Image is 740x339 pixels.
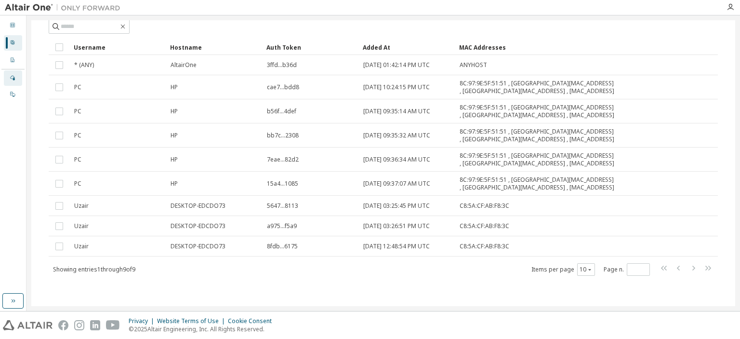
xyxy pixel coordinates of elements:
[4,18,22,33] div: Dashboard
[74,132,81,139] span: PC
[267,83,299,91] span: cae7...bdd8
[129,325,277,333] p: © 2025 Altair Engineering, Inc. All Rights Reserved.
[171,156,178,163] span: HP
[363,243,430,250] span: [DATE] 12:48:54 PM UTC
[74,61,94,69] span: * (ANY)
[74,83,81,91] span: PC
[74,243,89,250] span: Uzair
[363,156,430,163] span: [DATE] 09:36:34 AM UTC
[460,104,616,119] span: 8C:97:9E:5F:51:51 , [GEOGRAPHIC_DATA][MAC_ADDRESS] , [GEOGRAPHIC_DATA][MAC_ADDRESS] , [MAC_ADDRESS]
[267,180,298,188] span: 15a4...1085
[460,176,616,191] span: 8C:97:9E:5F:51:51 , [GEOGRAPHIC_DATA][MAC_ADDRESS] , [GEOGRAPHIC_DATA][MAC_ADDRESS] , [MAC_ADDRESS]
[106,320,120,330] img: youtube.svg
[267,132,299,139] span: bb7c...2308
[460,202,509,210] span: C8:5A:CF:AB:F8:3C
[171,222,225,230] span: DESKTOP-EDCDO73
[171,243,225,250] span: DESKTOP-EDCDO73
[171,61,197,69] span: AltairOne
[460,80,616,95] span: 8C:97:9E:5F:51:51 , [GEOGRAPHIC_DATA][MAC_ADDRESS] , [GEOGRAPHIC_DATA][MAC_ADDRESS] , [MAC_ADDRESS]
[90,320,100,330] img: linkedin.svg
[604,263,650,276] span: Page n.
[267,61,297,69] span: 3ffd...b36d
[363,202,430,210] span: [DATE] 03:25:45 PM UTC
[74,40,162,55] div: Username
[171,202,225,210] span: DESKTOP-EDCDO73
[4,70,22,86] div: Managed
[228,317,277,325] div: Cookie Consent
[74,202,89,210] span: Uzair
[363,40,451,55] div: Added At
[267,156,299,163] span: 7eae...82d2
[460,61,487,69] span: ANYHOST
[74,320,84,330] img: instagram.svg
[460,222,509,230] span: C8:5A:CF:AB:F8:3C
[170,40,259,55] div: Hostname
[459,40,617,55] div: MAC Addresses
[4,87,22,102] div: On Prem
[580,266,593,273] button: 10
[363,61,430,69] span: [DATE] 01:42:14 PM UTC
[53,265,135,273] span: Showing entries 1 through 9 of 9
[4,35,22,51] div: User Profile
[267,243,298,250] span: 8fdb...6175
[363,132,430,139] span: [DATE] 09:35:32 AM UTC
[74,180,81,188] span: PC
[129,317,157,325] div: Privacy
[5,3,125,13] img: Altair One
[363,222,430,230] span: [DATE] 03:26:51 PM UTC
[363,83,430,91] span: [DATE] 10:24:15 PM UTC
[363,180,430,188] span: [DATE] 09:37:07 AM UTC
[267,222,297,230] span: a975...f5a9
[267,202,298,210] span: 5647...8113
[171,108,178,115] span: HP
[171,180,178,188] span: HP
[4,53,22,68] div: Company Profile
[74,108,81,115] span: PC
[171,132,178,139] span: HP
[266,40,355,55] div: Auth Token
[157,317,228,325] div: Website Terms of Use
[74,222,89,230] span: Uzair
[460,152,616,167] span: 8C:97:9E:5F:51:51 , [GEOGRAPHIC_DATA][MAC_ADDRESS] , [GEOGRAPHIC_DATA][MAC_ADDRESS] , [MAC_ADDRESS]
[58,320,68,330] img: facebook.svg
[460,128,616,143] span: 8C:97:9E:5F:51:51 , [GEOGRAPHIC_DATA][MAC_ADDRESS] , [GEOGRAPHIC_DATA][MAC_ADDRESS] , [MAC_ADDRESS]
[267,108,296,115] span: b56f...4def
[171,83,178,91] span: HP
[460,243,509,250] span: C8:5A:CF:AB:F8:3C
[3,320,53,330] img: altair_logo.svg
[531,263,595,276] span: Items per page
[363,108,430,115] span: [DATE] 09:35:14 AM UTC
[74,156,81,163] span: PC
